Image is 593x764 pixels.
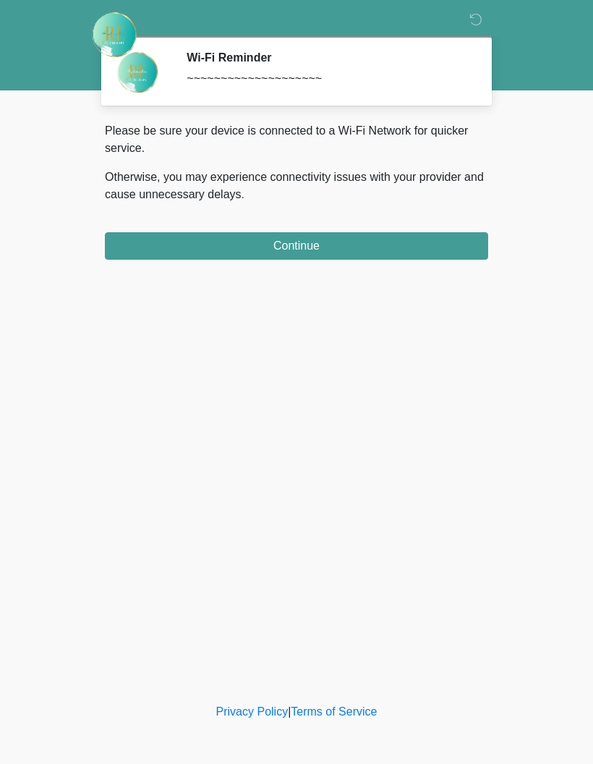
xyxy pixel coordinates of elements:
[90,11,138,59] img: Rehydrate Aesthetics & Wellness Logo
[216,705,289,718] a: Privacy Policy
[116,51,159,94] img: Agent Avatar
[187,70,466,88] div: ~~~~~~~~~~~~~~~~~~~~
[105,122,488,157] p: Please be sure your device is connected to a Wi-Fi Network for quicker service.
[242,188,244,200] span: .
[105,169,488,203] p: Otherwise, you may experience connectivity issues with your provider and cause unnecessary delays
[291,705,377,718] a: Terms of Service
[288,705,291,718] a: |
[105,232,488,260] button: Continue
